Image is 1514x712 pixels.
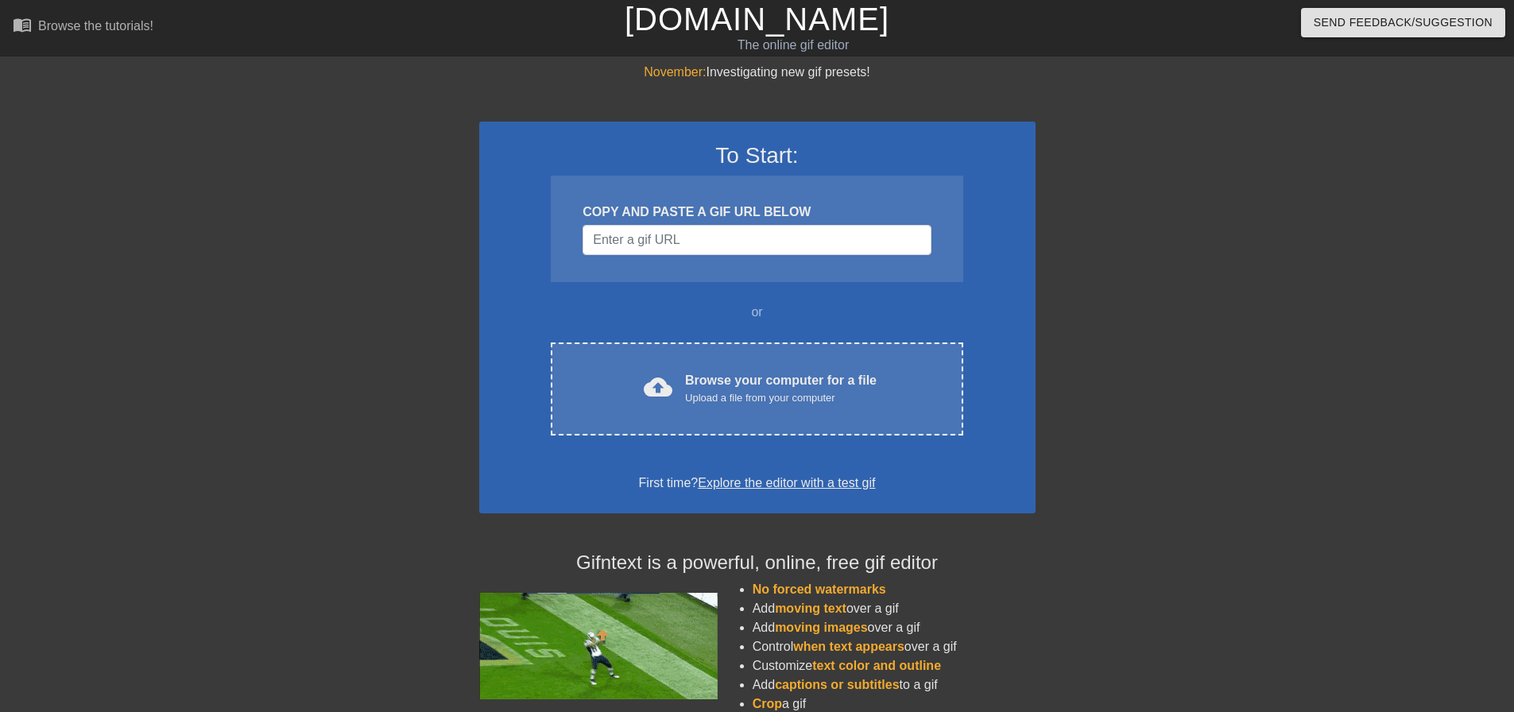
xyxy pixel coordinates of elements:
button: Send Feedback/Suggestion [1301,8,1505,37]
li: Add over a gif [753,618,1036,637]
h3: To Start: [500,142,1015,169]
a: Browse the tutorials! [13,15,153,40]
span: when text appears [793,640,904,653]
li: Add over a gif [753,599,1036,618]
span: text color and outline [812,659,941,672]
a: [DOMAIN_NAME] [625,2,889,37]
li: Customize [753,656,1036,675]
span: moving images [775,621,867,634]
div: Browse your computer for a file [685,371,877,406]
div: Browse the tutorials! [38,19,153,33]
img: football_small.gif [479,593,718,699]
li: Control over a gif [753,637,1036,656]
span: captions or subtitles [775,678,899,691]
div: Investigating new gif presets! [479,63,1036,82]
input: Username [583,225,931,255]
span: November: [644,65,706,79]
span: Crop [753,697,782,710]
div: or [521,303,994,322]
a: Explore the editor with a test gif [698,476,875,489]
span: Send Feedback/Suggestion [1314,13,1493,33]
div: First time? [500,474,1015,493]
div: Upload a file from your computer [685,390,877,406]
span: No forced watermarks [753,582,886,596]
li: Add to a gif [753,675,1036,695]
div: COPY AND PASTE A GIF URL BELOW [583,203,931,222]
span: moving text [775,602,846,615]
div: The online gif editor [513,36,1074,55]
span: menu_book [13,15,32,34]
span: cloud_upload [644,373,672,401]
h4: Gifntext is a powerful, online, free gif editor [479,551,1036,575]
